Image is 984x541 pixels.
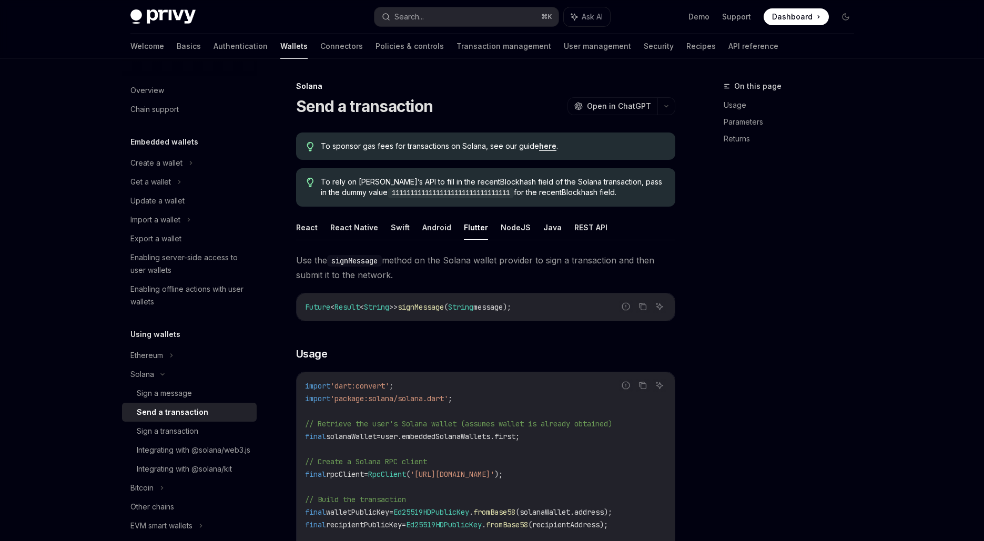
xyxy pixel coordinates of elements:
div: Integrating with @solana/kit [137,463,232,475]
a: Integrating with @solana/web3.js [122,441,257,460]
div: Solana [130,368,154,381]
div: Update a wallet [130,195,185,207]
span: String [364,302,389,312]
a: Returns [724,130,863,147]
a: Policies & controls [376,34,444,59]
div: Sign a transaction [137,425,198,437]
a: Update a wallet [122,191,257,210]
span: Future [305,302,330,312]
span: signMessage [398,302,444,312]
span: fromBase58 [486,520,528,529]
span: Ed25519HDPublicKey [393,507,469,517]
span: Open in ChatGPT [587,101,651,111]
div: Overview [130,84,164,97]
button: React Native [330,215,378,240]
span: // Build the transaction [305,495,406,504]
div: Chain support [130,103,179,116]
span: = [402,520,406,529]
a: Chain support [122,100,257,119]
div: Get a wallet [130,176,171,188]
button: Open in ChatGPT [567,97,657,115]
div: EVM smart wallets [130,519,192,532]
button: Report incorrect code [619,379,633,392]
span: Dashboard [772,12,813,22]
a: Connectors [320,34,363,59]
div: Enabling offline actions with user wallets [130,283,250,308]
button: REST API [574,215,607,240]
code: signMessage [327,255,382,267]
span: '[URL][DOMAIN_NAME]' [410,469,494,479]
span: = [389,507,393,517]
span: (recipientAddress); [528,520,608,529]
svg: Tip [307,142,314,151]
button: Swift [391,215,410,240]
span: final [305,520,326,529]
svg: Tip [307,178,314,187]
button: Java [543,215,562,240]
a: Enabling server-side access to user wallets [122,248,257,280]
img: dark logo [130,9,196,24]
a: Recipes [686,34,716,59]
a: Wallets [280,34,308,59]
a: Dashboard [764,8,829,25]
div: Send a transaction [137,406,208,418]
span: import [305,394,330,403]
span: On this page [734,80,782,93]
div: Enabling server-side access to user wallets [130,251,250,277]
button: Ask AI [653,300,666,313]
span: 'package:solana/solana.dart' [330,394,448,403]
button: Copy the contents from the code block [636,379,650,392]
span: . [482,520,486,529]
span: . [469,507,473,517]
span: (solanaWallet.address); [515,507,612,517]
button: Toggle dark mode [837,8,854,25]
div: Export a wallet [130,232,181,245]
div: Integrating with @solana/web3.js [137,444,250,456]
code: 11111111111111111111111111111111 [388,188,514,198]
button: Android [422,215,451,240]
div: Other chains [130,501,174,513]
div: Solana [296,81,675,91]
div: Sign a message [137,387,192,400]
a: Overview [122,81,257,100]
a: Sign a message [122,384,257,403]
a: API reference [728,34,778,59]
span: < [330,302,334,312]
span: // Retrieve the user's Solana wallet (assumes wallet is already obtained) [305,419,612,428]
div: Bitcoin [130,482,154,494]
span: ⌘ K [541,13,552,21]
a: Sign a transaction [122,422,257,441]
span: solanaWallet [326,432,377,441]
a: Integrating with @solana/kit [122,460,257,478]
a: Demo [688,12,709,22]
a: here [539,141,556,151]
button: Search...⌘K [374,7,559,26]
span: ); [494,469,503,479]
a: Send a transaction [122,403,257,422]
h5: Using wallets [130,328,180,341]
span: Result [334,302,360,312]
span: ; [448,394,452,403]
a: User management [564,34,631,59]
span: rpcClient [326,469,364,479]
button: NodeJS [501,215,531,240]
span: final [305,432,326,441]
a: Other chains [122,497,257,516]
span: // Create a Solana RPC client [305,457,427,466]
span: 'dart:convert' [330,381,389,391]
button: Ask AI [653,379,666,392]
button: Flutter [464,215,488,240]
span: recipientPublicKey [326,520,402,529]
a: Security [644,34,674,59]
div: Import a wallet [130,213,180,226]
span: user.embeddedSolanaWallets.first; [381,432,520,441]
a: Export a wallet [122,229,257,248]
span: >> [389,302,398,312]
span: < [360,302,364,312]
span: final [305,507,326,517]
span: message); [473,302,511,312]
span: = [364,469,368,479]
div: Ethereum [130,349,163,362]
h1: Send a transaction [296,97,433,116]
a: Usage [724,97,863,114]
